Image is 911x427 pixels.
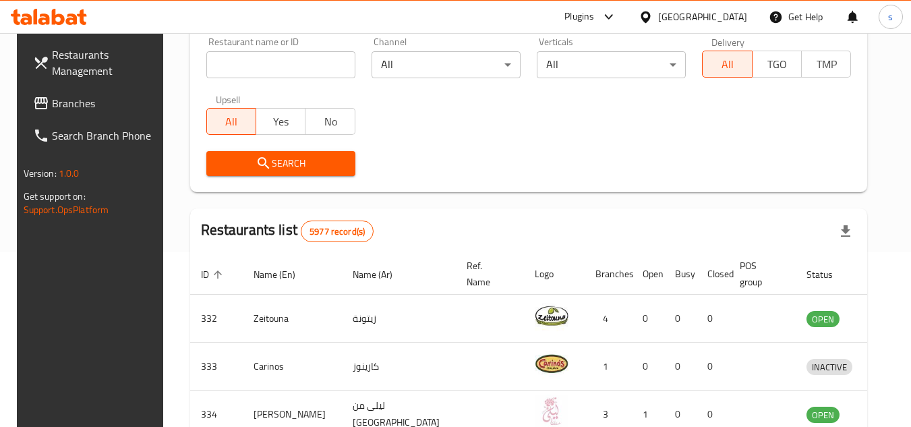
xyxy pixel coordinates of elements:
a: Search Branch Phone [22,119,169,152]
span: All [708,55,746,74]
img: Zeitouna [535,299,568,333]
th: Open [632,254,664,295]
span: All [212,112,251,132]
span: Restaurants Management [52,47,158,79]
th: Busy [664,254,697,295]
button: Yes [256,108,305,135]
span: Get support on: [24,188,86,205]
td: 0 [664,343,697,391]
td: 0 [697,343,729,391]
span: s [888,9,893,24]
span: Name (En) [254,266,313,283]
td: 0 [632,343,664,391]
span: TGO [758,55,796,74]
span: POS group [740,258,780,290]
button: All [702,51,752,78]
span: Version: [24,165,57,182]
span: Search [217,155,345,172]
button: TMP [801,51,851,78]
label: Delivery [711,37,745,47]
th: Closed [697,254,729,295]
div: All [537,51,686,78]
th: Branches [585,254,632,295]
span: Name (Ar) [353,266,410,283]
div: [GEOGRAPHIC_DATA] [658,9,747,24]
span: 1.0.0 [59,165,80,182]
button: No [305,108,355,135]
span: TMP [807,55,846,74]
td: 333 [190,343,243,391]
td: 332 [190,295,243,343]
span: Ref. Name [467,258,508,290]
span: Search Branch Phone [52,127,158,144]
span: ID [201,266,227,283]
h2: Restaurants list [201,220,374,242]
td: كارينوز [342,343,456,391]
div: Plugins [564,9,594,25]
span: INACTIVE [806,360,852,375]
td: 4 [585,295,632,343]
span: OPEN [806,407,840,423]
th: Logo [524,254,585,295]
span: Status [806,266,850,283]
label: Upsell [216,94,241,104]
span: Yes [262,112,300,132]
td: 0 [664,295,697,343]
div: Total records count [301,221,374,242]
td: زيتونة [342,295,456,343]
td: 1 [585,343,632,391]
td: Zeitouna [243,295,342,343]
span: OPEN [806,312,840,327]
td: Carinos [243,343,342,391]
a: Branches [22,87,169,119]
input: Search for restaurant name or ID.. [206,51,355,78]
button: All [206,108,256,135]
div: OPEN [806,311,840,327]
button: TGO [752,51,802,78]
div: Export file [829,215,862,248]
td: 0 [632,295,664,343]
td: 0 [697,295,729,343]
span: No [311,112,349,132]
a: Support.OpsPlatform [24,201,109,219]
span: 5977 record(s) [301,225,373,238]
span: Branches [52,95,158,111]
a: Restaurants Management [22,38,169,87]
div: All [372,51,521,78]
button: Search [206,151,355,176]
img: Carinos [535,347,568,380]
